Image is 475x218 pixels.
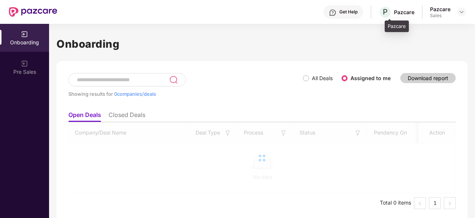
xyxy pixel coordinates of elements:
div: Sales [430,13,450,19]
span: P [383,7,388,16]
li: 1 [429,197,441,209]
button: right [444,197,456,209]
img: svg+xml;base64,PHN2ZyB3aWR0aD0iMjAiIGhlaWdodD0iMjAiIHZpZXdCb3g9IjAgMCAyMCAyMCIgZmlsbD0ibm9uZSIgeG... [21,31,28,38]
img: svg+xml;base64,PHN2ZyB3aWR0aD0iMjQiIGhlaWdodD0iMjUiIHZpZXdCb3g9IjAgMCAyNCAyNSIgZmlsbD0ibm9uZSIgeG... [169,75,178,84]
h1: Onboarding [56,36,468,52]
img: svg+xml;base64,PHN2ZyBpZD0iSGVscC0zMngzMiIgeG1sbnM9Imh0dHA6Ly93d3cudzMub3JnLzIwMDAvc3ZnIiB3aWR0aD... [329,9,336,16]
label: All Deals [312,75,333,81]
li: Open Deals [68,111,101,122]
div: Showing results for [68,91,303,97]
a: 1 [429,198,440,209]
li: Previous Page [414,197,426,209]
span: right [447,201,452,206]
img: svg+xml;base64,PHN2ZyBpZD0iRHJvcGRvd24tMzJ4MzIiIHhtbG5zPSJodHRwOi8vd3d3LnczLm9yZy8yMDAwL3N2ZyIgd2... [459,9,465,15]
li: Total 0 items [380,197,411,209]
li: Next Page [444,197,456,209]
img: New Pazcare Logo [9,7,57,17]
label: Assigned to me [350,75,391,81]
li: Closed Deals [109,111,145,122]
button: left [414,197,426,209]
span: left [418,201,422,206]
div: Pazcare [394,9,414,16]
div: Pazcare [430,6,450,13]
img: svg+xml;base64,PHN2ZyB3aWR0aD0iMjAiIGhlaWdodD0iMjAiIHZpZXdCb3g9IjAgMCAyMCAyMCIgZmlsbD0ibm9uZSIgeG... [21,60,28,67]
div: Pazcare [385,20,409,32]
div: Get Help [339,9,358,15]
span: 0 companies/deals [114,91,156,97]
button: Download report [400,73,456,83]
